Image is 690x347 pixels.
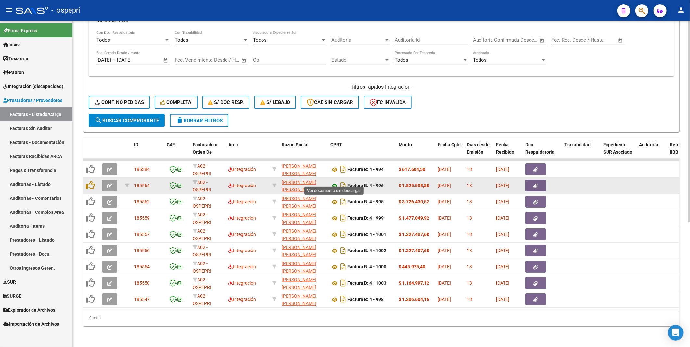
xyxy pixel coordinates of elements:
[347,297,384,302] strong: Factura B: 4 - 998
[396,138,435,166] datatable-header-cell: Monto
[505,37,537,43] input: Fecha fin
[493,138,523,166] datatable-header-cell: Fecha Recibido
[95,118,159,123] span: Buscar Comprobante
[193,261,211,274] span: A02 - OSPEPRI
[202,96,250,109] button: S/ Doc Resp.
[339,180,347,191] i: Descargar documento
[496,232,509,237] span: [DATE]
[331,37,384,43] span: Auditoría
[176,118,223,123] span: Borrar Filtros
[282,180,316,192] span: [PERSON_NAME] [PERSON_NAME]
[282,179,325,192] div: 23339173389
[282,245,316,257] span: [PERSON_NAME] [PERSON_NAME]
[162,57,170,64] button: Open calendar
[3,292,21,300] span: SURGE
[523,138,562,166] datatable-header-cell: Doc Respaldatoria
[399,280,429,286] strong: $ 1.164.997,12
[282,293,316,306] span: [PERSON_NAME] [PERSON_NAME]
[155,96,198,109] button: Completa
[132,138,164,166] datatable-header-cell: ID
[3,306,55,314] span: Explorador de Archivos
[193,142,217,155] span: Facturado x Orden De
[467,232,472,237] span: 13
[83,310,680,326] div: 9 total
[89,84,674,91] h4: - filtros rápidos Integración -
[282,227,325,241] div: 23339173389
[496,215,509,221] span: [DATE]
[282,244,325,257] div: 23339173389
[467,142,490,155] span: Días desde Emisión
[164,138,190,166] datatable-header-cell: CAE
[496,297,509,302] span: [DATE]
[399,248,429,253] strong: $ 1.227.407,68
[282,261,316,274] span: [PERSON_NAME] [PERSON_NAME]
[134,232,150,237] span: 185557
[208,99,244,105] span: S/ Doc Resp.
[347,264,386,270] strong: Factura B: 4 - 1000
[496,142,514,155] span: Fecha Recibido
[583,37,615,43] input: Fecha fin
[282,162,325,176] div: 23339173389
[467,248,472,253] span: 13
[282,142,309,147] span: Razón Social
[228,183,256,188] span: Integración
[282,163,316,176] span: [PERSON_NAME] [PERSON_NAME]
[639,142,658,147] span: Auditoria
[438,297,451,302] span: [DATE]
[464,138,493,166] datatable-header-cell: Días desde Emisión
[496,199,509,204] span: [DATE]
[562,138,601,166] datatable-header-cell: Trazabilidad
[473,57,487,63] span: Todos
[347,167,384,172] strong: Factura B: 4 - 994
[5,6,13,14] mat-icon: menu
[399,297,429,302] strong: $ 1.206.604,16
[399,167,425,172] strong: $ 617.604,50
[3,55,28,62] span: Tesorería
[601,138,636,166] datatable-header-cell: Expediente SUR Asociado
[193,277,211,290] span: A02 - OSPEPRI
[175,37,188,43] span: Todos
[228,280,256,286] span: Integración
[282,196,316,209] span: [PERSON_NAME] [PERSON_NAME]
[467,183,472,188] span: 13
[282,195,325,209] div: 23339173389
[438,215,451,221] span: [DATE]
[301,96,359,109] button: CAE SIN CARGAR
[175,57,201,63] input: Fecha inicio
[254,96,296,109] button: S/ legajo
[134,297,150,302] span: 185547
[89,31,674,76] div: MAS FILTROS
[228,215,256,221] span: Integración
[395,57,408,63] span: Todos
[51,3,80,18] span: - ospepri
[339,262,347,272] i: Descargar documento
[193,245,211,257] span: A02 - OSPEPRI
[525,142,555,155] span: Doc Respaldatoria
[134,199,150,204] span: 185562
[282,228,316,241] span: [PERSON_NAME] [PERSON_NAME]
[170,114,228,127] button: Borrar Filtros
[339,294,347,304] i: Descargar documento
[668,325,684,341] div: Open Intercom Messenger
[228,297,256,302] span: Integración
[134,264,150,269] span: 185554
[438,248,451,253] span: [DATE]
[617,37,624,44] button: Open calendar
[228,167,256,172] span: Integración
[399,142,412,147] span: Monto
[228,248,256,253] span: Integración
[260,99,290,105] span: S/ legajo
[3,320,59,328] span: Importación de Archivos
[496,167,509,172] span: [DATE]
[190,138,226,166] datatable-header-cell: Facturado x Orden De
[438,280,451,286] span: [DATE]
[438,183,451,188] span: [DATE]
[339,213,347,223] i: Descargar documento
[193,228,211,241] span: A02 - OSPEPRI
[435,138,464,166] datatable-header-cell: Fecha Cpbt
[193,163,211,176] span: A02 - OSPEPRI
[3,41,20,48] span: Inicio
[95,99,144,105] span: Conf. no pedidas
[96,57,111,63] input: Fecha inicio
[364,96,412,109] button: FC Inválida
